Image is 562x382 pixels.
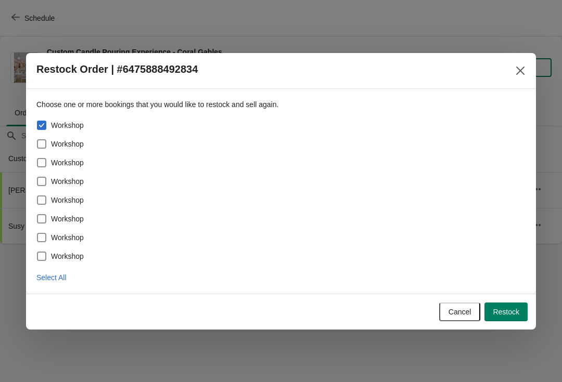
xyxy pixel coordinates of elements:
[51,195,84,205] span: Workshop
[493,308,519,316] span: Restock
[449,308,471,316] span: Cancel
[36,99,526,110] p: Choose one or more bookings that you would like to restock and sell again.
[51,120,84,130] span: Workshop
[36,273,67,282] span: Select All
[51,157,84,168] span: Workshop
[51,139,84,149] span: Workshop
[36,63,198,75] h2: Restock Order | #6475888492834
[439,302,481,321] button: Cancel
[32,268,71,287] button: Select All
[484,302,528,321] button: Restock
[51,251,84,261] span: Workshop
[51,214,84,224] span: Workshop
[511,61,530,80] button: Close
[51,176,84,187] span: Workshop
[51,232,84,243] span: Workshop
